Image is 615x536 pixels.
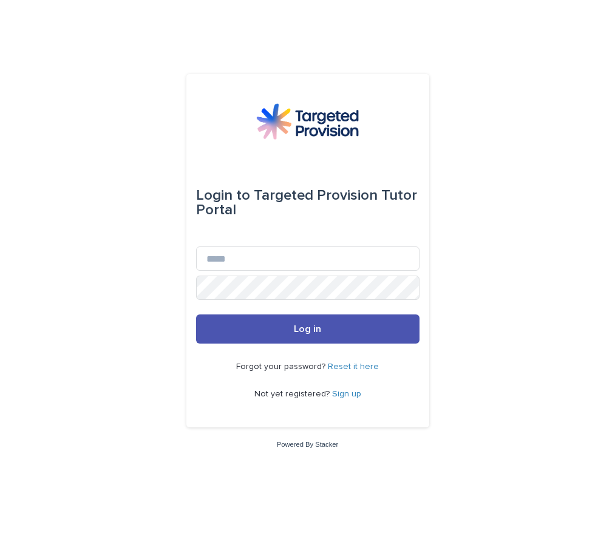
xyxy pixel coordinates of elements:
[236,362,328,371] span: Forgot your password?
[328,362,379,371] a: Reset it here
[254,390,332,398] span: Not yet registered?
[294,324,321,334] span: Log in
[196,188,250,203] span: Login to
[256,103,358,140] img: M5nRWzHhSzIhMunXDL62
[196,314,420,344] button: Log in
[332,390,361,398] a: Sign up
[196,178,420,227] div: Targeted Provision Tutor Portal
[277,441,338,448] a: Powered By Stacker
